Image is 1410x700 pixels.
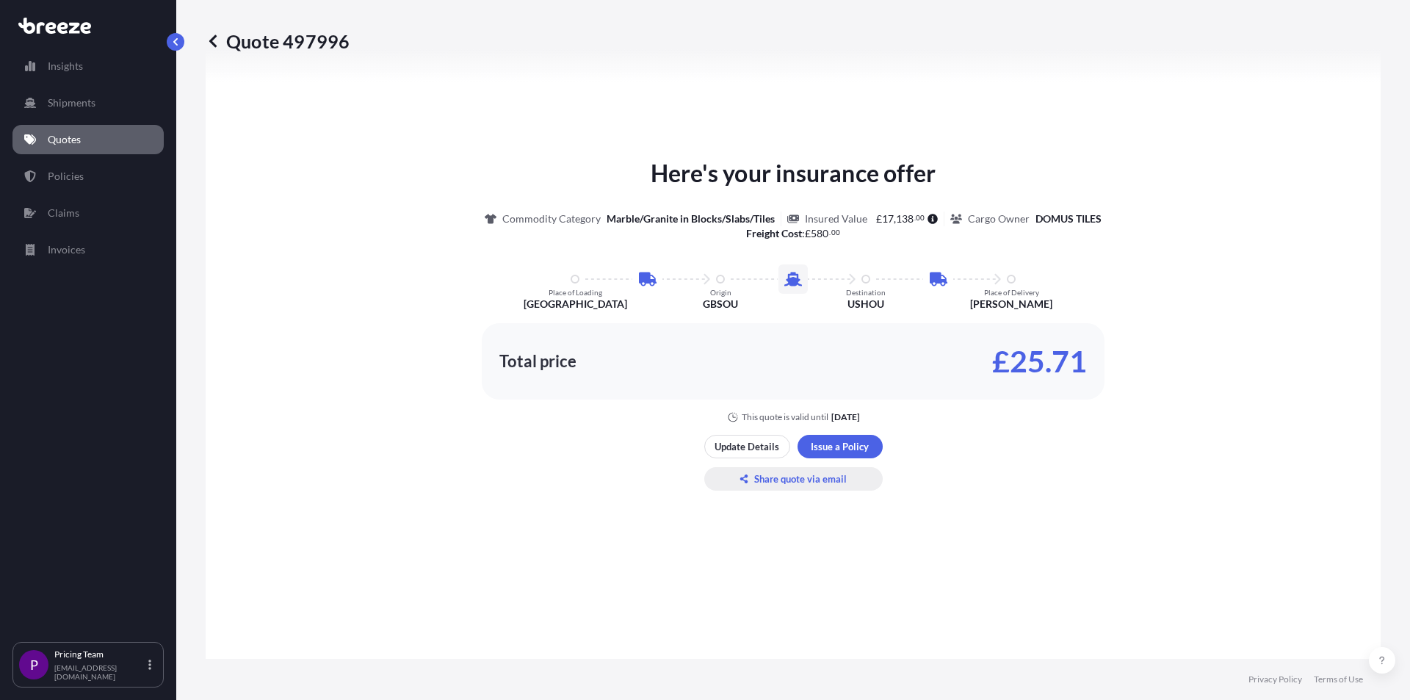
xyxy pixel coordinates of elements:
p: Insured Value [805,212,867,226]
p: Place of Loading [549,288,602,297]
p: Shipments [48,95,95,110]
p: Invoices [48,242,85,257]
span: 580 [811,228,828,239]
p: This quote is valid until [742,411,828,423]
span: £ [876,214,882,224]
a: Terms of Use [1314,674,1363,685]
p: [GEOGRAPHIC_DATA] [524,297,627,311]
span: P [30,657,38,672]
p: Claims [48,206,79,220]
span: £ [805,228,811,239]
p: [DATE] [831,411,860,423]
a: Invoices [12,235,164,264]
a: Insights [12,51,164,81]
p: Origin [710,288,731,297]
p: Commodity Category [502,212,601,226]
p: Here's your insurance offer [651,156,936,191]
a: Privacy Policy [1248,674,1302,685]
p: £25.71 [992,350,1087,373]
p: Quote 497996 [206,29,350,53]
p: Policies [48,169,84,184]
span: , [894,214,896,224]
p: [PERSON_NAME] [970,297,1052,311]
a: Policies [12,162,164,191]
p: Destination [846,288,886,297]
span: 00 [916,215,925,220]
p: : [746,226,840,241]
a: Shipments [12,88,164,118]
button: Update Details [704,435,790,458]
span: . [914,215,916,220]
p: GBSOU [703,297,738,311]
span: 00 [831,230,840,235]
button: Share quote via email [704,467,883,491]
a: Quotes [12,125,164,154]
p: Insights [48,59,83,73]
p: [EMAIL_ADDRESS][DOMAIN_NAME] [54,663,145,681]
p: Marble/Granite in Blocks/Slabs/Tiles [607,212,775,226]
p: DOMUS TILES [1035,212,1102,226]
p: Update Details [715,439,779,454]
span: 17 [882,214,894,224]
p: Quotes [48,132,81,147]
p: Issue a Policy [811,439,869,454]
b: Freight Cost [746,227,802,239]
a: Claims [12,198,164,228]
p: Cargo Owner [968,212,1030,226]
p: Share quote via email [754,472,847,486]
p: Total price [499,354,576,369]
button: Issue a Policy [798,435,883,458]
p: Pricing Team [54,649,145,660]
span: 138 [896,214,914,224]
p: USHOU [847,297,884,311]
span: . [829,230,831,235]
p: Place of Delivery [984,288,1039,297]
